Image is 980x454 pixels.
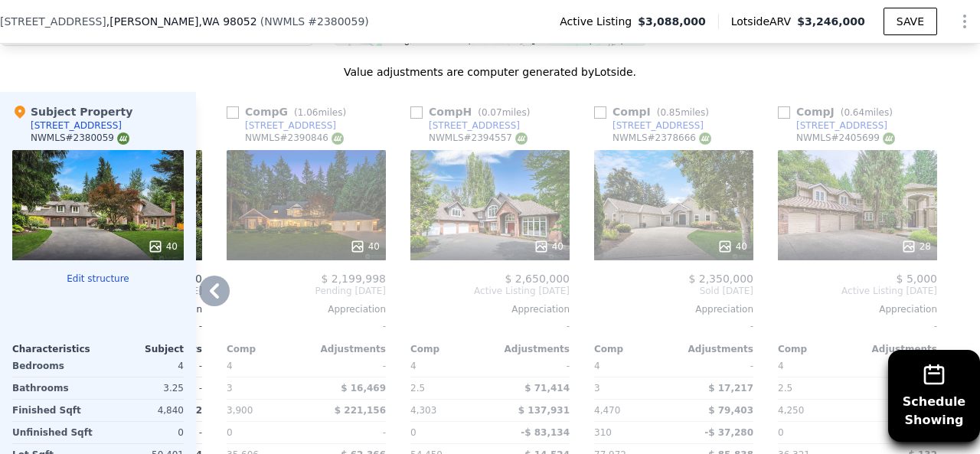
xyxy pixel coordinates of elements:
span: , [PERSON_NAME] [106,14,257,29]
span: $3,088,000 [638,14,706,29]
div: Appreciation [778,303,937,315]
div: Appreciation [227,303,386,315]
div: - [410,315,570,337]
div: 2.5 [778,377,854,399]
button: Edit structure [12,273,184,285]
span: 1.06 [298,107,318,118]
img: NWMLS Logo [117,132,129,145]
span: Pending [DATE] [227,285,386,297]
div: 0 [101,422,184,443]
div: Subject [98,343,184,355]
div: NWMLS # 2394557 [429,132,528,145]
div: Appreciation [410,303,570,315]
button: Show Options [949,6,980,37]
a: [STREET_ADDRESS] [227,119,336,132]
span: # 2380059 [308,15,364,28]
div: - [227,315,386,337]
div: 3 [594,377,671,399]
div: 3 [227,377,303,399]
img: NWMLS Logo [515,132,528,145]
span: $ 2,650,000 [505,273,570,285]
div: Subject Property [12,104,132,119]
span: Sold [DATE] [594,285,753,297]
span: , WA 98052 [199,15,257,28]
div: - [861,355,937,377]
div: Adjustments [306,343,386,355]
div: 40 [717,239,747,254]
div: NWMLS # 2380059 [31,132,129,145]
div: [STREET_ADDRESS] [245,119,336,132]
span: 0 [410,427,416,438]
span: ( miles) [288,107,352,118]
div: [STREET_ADDRESS] [429,119,520,132]
span: $ 5,000 [897,273,937,285]
div: Comp G [227,104,352,119]
span: Active Listing [560,14,638,29]
span: $ 17,217 [708,383,753,394]
div: Adjustments [674,343,753,355]
div: 40 [350,239,380,254]
div: - [778,315,937,337]
button: SAVE [884,8,937,35]
div: - [493,355,570,377]
div: 40 [534,239,563,254]
div: 3.25 [101,377,184,399]
div: Comp J [778,104,899,119]
img: NWMLS Logo [699,132,711,145]
img: NWMLS Logo [883,132,895,145]
a: [STREET_ADDRESS] [778,119,887,132]
div: - [309,355,386,377]
div: 2.5 [410,377,487,399]
span: $3,246,000 [797,15,865,28]
span: 4,303 [410,405,436,416]
span: 4,250 [778,405,804,416]
div: Bedrooms [12,355,95,377]
span: $ 16,469 [341,383,386,394]
div: Adjustments [857,343,937,355]
img: NWMLS Logo [332,132,344,145]
div: NWMLS # 2378666 [612,132,711,145]
span: 0.85 [660,107,681,118]
span: 3,900 [227,405,253,416]
div: Comp I [594,104,715,119]
div: Unfinished Sqft [12,422,95,443]
div: [STREET_ADDRESS] [796,119,887,132]
span: 0.07 [482,107,502,118]
div: Comp [410,343,490,355]
div: [STREET_ADDRESS] [612,119,704,132]
span: ( miles) [472,107,536,118]
div: Comp H [410,104,536,119]
span: 310 [594,427,612,438]
span: 4 [594,361,600,371]
div: Comp [778,343,857,355]
span: Active Listing [DATE] [410,285,570,297]
span: NWMLS [264,15,305,28]
div: Characteristics [12,343,98,355]
div: - [861,422,937,443]
div: 4,840 [101,400,184,421]
span: $ 137,931 [518,405,570,416]
span: $ 2,199,998 [321,273,386,285]
div: 40 [148,239,178,254]
div: - [594,315,753,337]
span: Lotside ARV [731,14,797,29]
span: $ 221,156 [335,405,386,416]
div: - [309,422,386,443]
a: [STREET_ADDRESS] [594,119,704,132]
div: ( ) [260,14,369,29]
div: Comp [227,343,306,355]
span: 4,470 [594,405,620,416]
span: 4 [227,361,233,371]
span: 0 [227,427,233,438]
span: ( miles) [835,107,899,118]
button: ScheduleShowing [888,350,980,442]
div: Bathrooms [12,377,95,399]
div: 28 [901,239,931,254]
span: 4 [410,361,416,371]
span: $ 2,350,000 [688,273,753,285]
div: Finished Sqft [12,400,95,421]
a: [STREET_ADDRESS] [410,119,520,132]
div: Adjustments [490,343,570,355]
span: ( miles) [651,107,715,118]
span: 4 [778,361,784,371]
